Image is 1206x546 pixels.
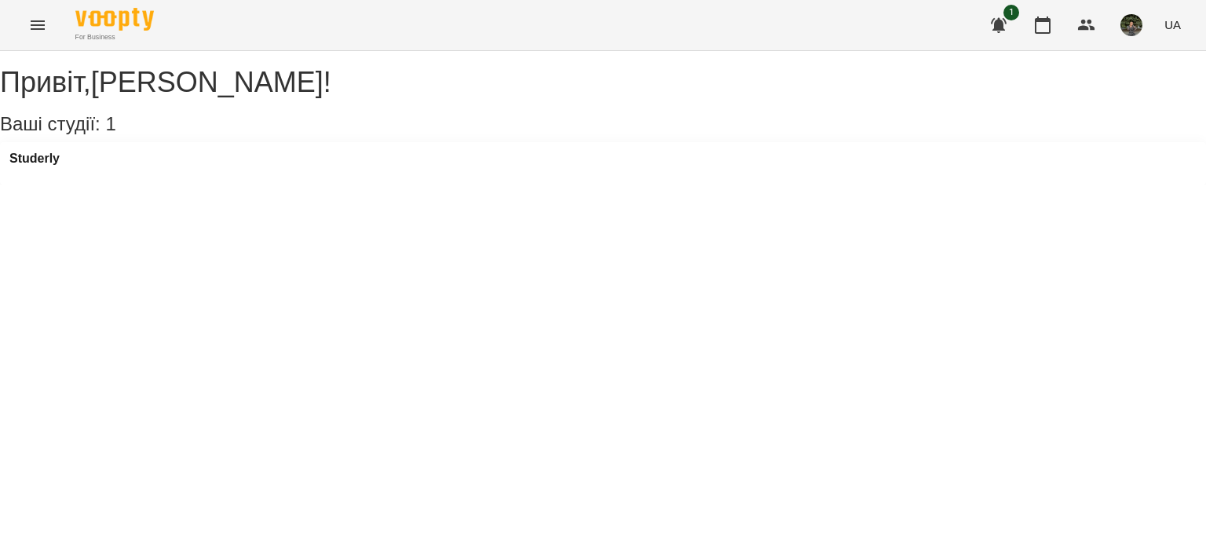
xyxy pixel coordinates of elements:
button: Menu [19,6,57,44]
span: For Business [75,32,154,42]
span: 1 [1003,5,1019,20]
img: Voopty Logo [75,8,154,31]
span: UA [1164,16,1181,33]
img: e6c3b3537758388727fb6af4a0a35824.jpg [1120,14,1142,36]
span: 1 [105,113,115,134]
button: UA [1158,10,1187,39]
a: Studerly [9,152,60,166]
